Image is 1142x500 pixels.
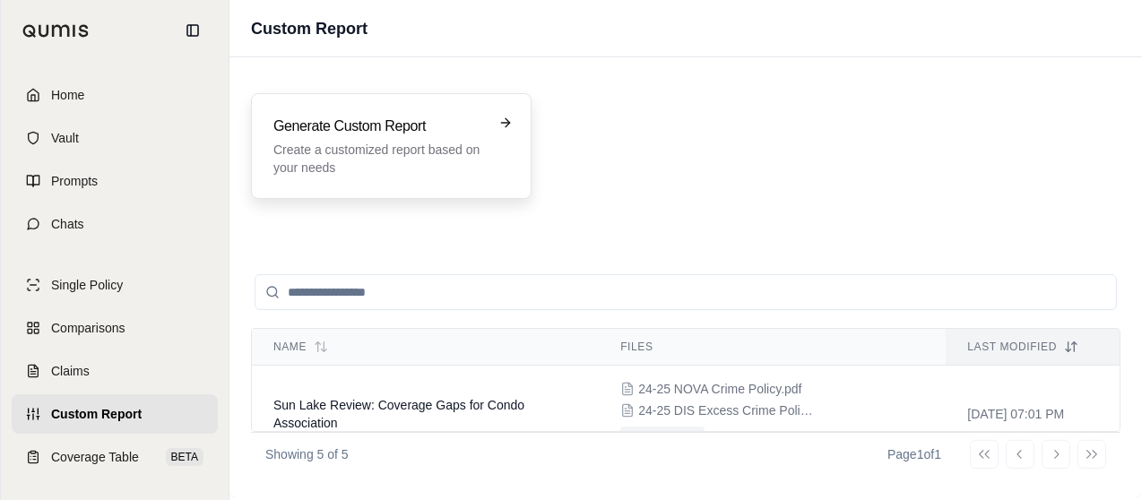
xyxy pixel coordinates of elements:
[273,340,577,354] div: Name
[638,380,801,398] span: 24-25 NOVA Crime Policy.pdf
[273,398,524,430] span: Sun Lake Review: Coverage Gaps for Condo Association
[599,329,946,366] th: Files
[12,75,218,115] a: Home
[51,215,84,233] span: Chats
[51,405,142,423] span: Custom Report
[251,16,368,41] h1: Custom Report
[12,118,218,158] a: Vault
[12,161,218,201] a: Prompts
[12,394,218,434] a: Custom Report
[887,445,941,463] div: Page 1 of 1
[166,448,203,466] span: BETA
[51,276,123,294] span: Single Policy
[638,401,818,419] span: 24-25 DIS Excess Crime Policy.pdf
[12,437,218,477] a: Coverage TableBETA
[51,448,139,466] span: Coverage Table
[178,16,207,45] button: Collapse sidebar
[967,340,1098,354] div: Last modified
[12,308,218,348] a: Comparisons
[273,116,484,137] h3: Generate Custom Report
[51,129,79,147] span: Vault
[22,24,90,38] img: Qumis Logo
[51,172,98,190] span: Prompts
[12,351,218,391] a: Claims
[51,319,125,337] span: Comparisons
[265,445,349,463] p: Showing 5 of 5
[620,427,705,448] button: +3 Show more
[273,141,484,177] p: Create a customized report based on your needs
[51,362,90,380] span: Claims
[12,204,218,244] a: Chats
[12,265,218,305] a: Single Policy
[51,86,84,104] span: Home
[946,366,1120,463] td: [DATE] 07:01 PM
